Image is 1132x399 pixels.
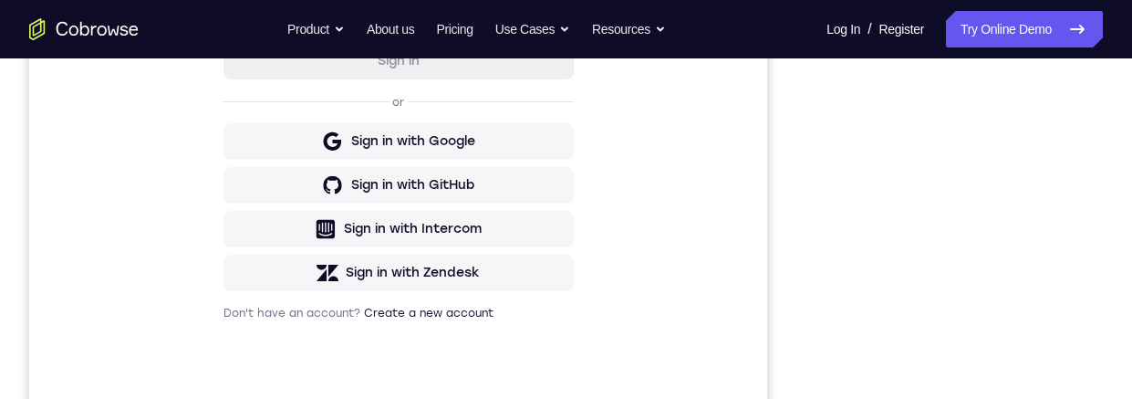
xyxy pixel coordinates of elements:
button: Sign in with Google [194,289,545,326]
h1: Sign in to your account [194,125,545,151]
button: Product [287,11,345,47]
a: Pricing [436,11,473,47]
button: Use Cases [495,11,570,47]
button: Resources [592,11,666,47]
button: Sign in [194,209,545,246]
p: or [359,261,379,276]
input: Enter your email [205,174,534,193]
a: Try Online Demo [946,11,1103,47]
a: Log In [826,11,860,47]
a: Register [879,11,924,47]
div: Sign in with GitHub [322,342,445,361]
div: Sign in with Google [322,299,446,317]
a: About us [367,11,414,47]
span: / [867,18,871,40]
a: Go to the home page [29,18,139,40]
button: Sign in with GitHub [194,333,545,370]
